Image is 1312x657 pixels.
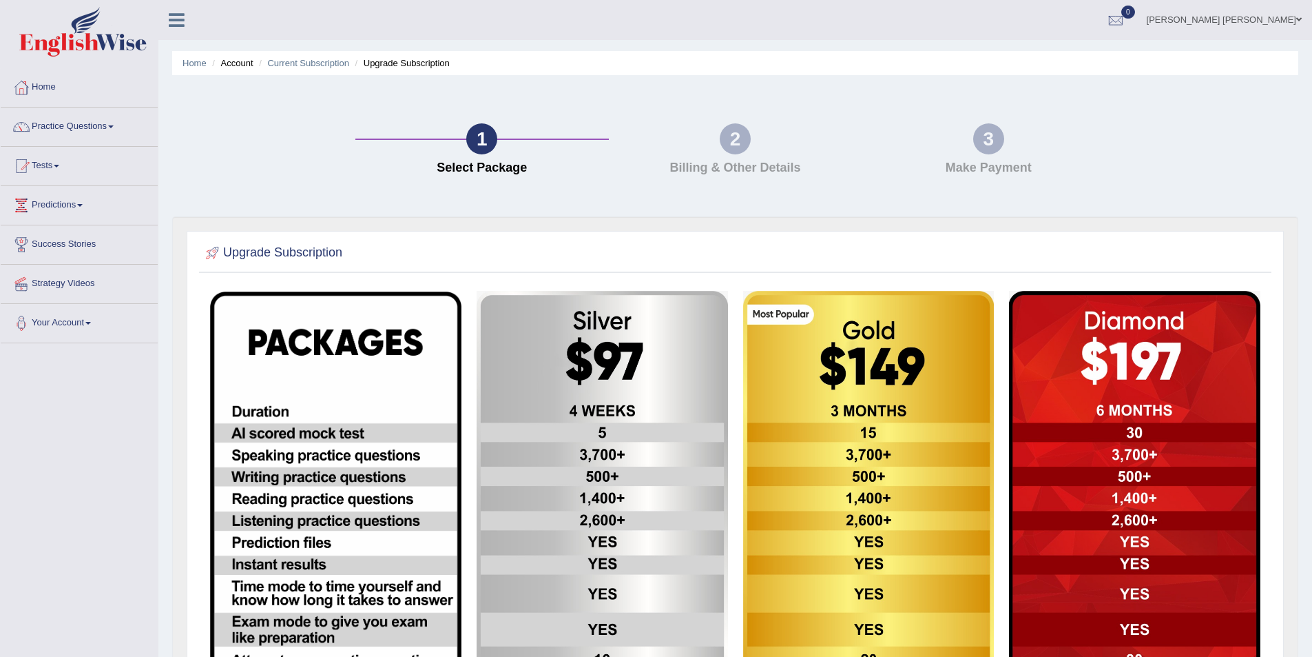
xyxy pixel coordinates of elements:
[1,304,158,338] a: Your Account
[202,243,342,263] h2: Upgrade Subscription
[973,123,1004,154] div: 3
[352,57,450,70] li: Upgrade Subscription
[1,147,158,181] a: Tests
[1,68,158,103] a: Home
[209,57,253,70] li: Account
[868,161,1108,175] h4: Make Payment
[1,186,158,221] a: Predictions
[1,265,158,299] a: Strategy Videos
[267,58,349,68] a: Current Subscription
[720,123,751,154] div: 2
[1121,6,1135,19] span: 0
[1,225,158,260] a: Success Stories
[1,108,158,142] a: Practice Questions
[466,123,497,154] div: 1
[616,161,855,175] h4: Billing & Other Details
[183,58,207,68] a: Home
[362,161,602,175] h4: Select Package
